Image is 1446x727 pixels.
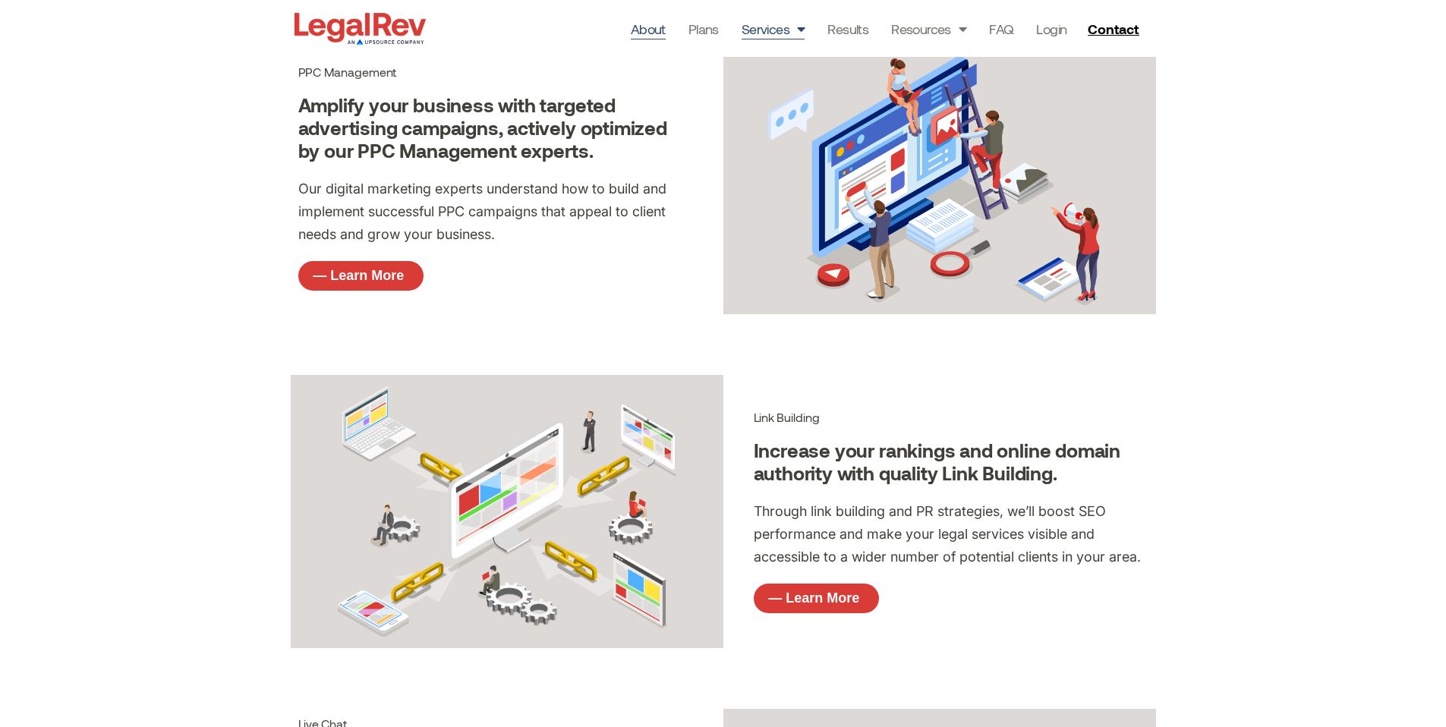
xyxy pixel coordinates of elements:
[298,94,693,162] h4: Amplify your business with targeted advertising campaigns, actively optimized by our PPC Manageme...
[688,18,719,39] a: Plans
[298,261,424,291] a: — Learn More
[754,439,1148,485] h4: Increase your rankings and online domain authority with quality Link Building.
[891,18,966,39] a: Resources
[754,584,879,614] a: — Learn More
[1082,17,1148,41] a: Contact
[754,500,1148,568] p: Through link building and PR strategies, we’ll boost SEO performance and make your legal services...
[298,178,693,246] p: Our digital marketing experts understand how to build and implement successful PPC campaigns that...
[754,410,1148,424] h3: Link Building
[313,269,404,282] span: — Learn More
[631,18,1067,39] nav: Menu
[742,18,805,39] a: Services
[298,65,693,79] h3: PPC Management
[1036,18,1066,39] a: Login
[768,591,859,605] span: — Learn More
[631,18,666,39] a: About
[989,18,1013,39] a: FAQ
[1088,22,1139,36] span: Contact
[827,18,868,39] a: Results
